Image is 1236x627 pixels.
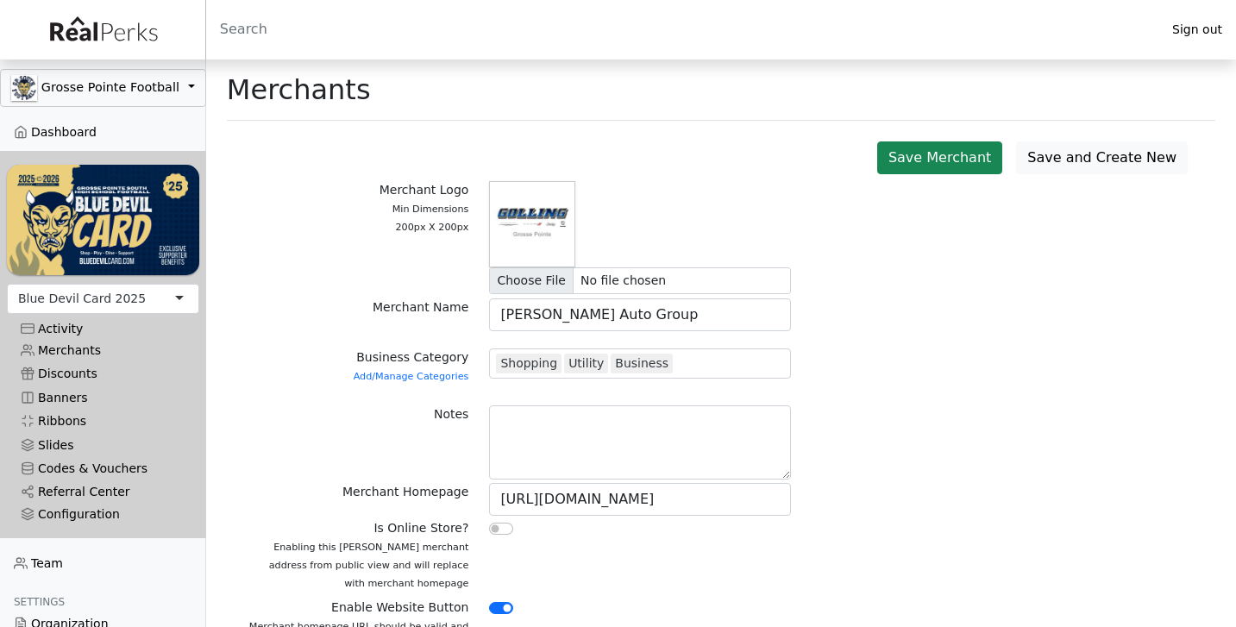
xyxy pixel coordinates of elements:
[392,204,469,233] span: Min Dimensions 200px X 200px
[342,483,468,501] label: Merchant Homepage
[248,519,469,592] label: Is Online Store?
[373,298,468,317] label: Merchant Name
[7,433,199,456] a: Slides
[7,386,199,410] a: Banners
[380,181,469,235] label: Merchant Logo
[7,362,199,386] a: Discounts
[41,10,165,49] img: real_perks_logo-01.svg
[227,73,371,106] h1: Merchants
[1158,18,1236,41] a: Sign out
[564,354,608,373] div: Utility
[7,165,199,274] img: WvZzOez5OCqmO91hHZfJL7W2tJ07LbGMjwPPNJwI.png
[489,181,575,267] img: YB6xPat1YNIX9OTEaUVGLPwtzIAeF8uCbihG106l.jpg
[1016,141,1188,174] button: Save and Create New
[496,354,562,373] div: Shopping
[434,405,468,423] label: Notes
[269,542,469,589] span: Enabling this [PERSON_NAME] merchant address from public view and will replace with merchant home...
[21,322,185,336] div: Activity
[11,75,37,101] img: GAa1zriJJmkmu1qRtUwg8x1nQwzlKm3DoqW9UgYl.jpg
[18,290,146,308] div: Blue Devil Card 2025
[7,339,199,362] a: Merchants
[877,141,1002,174] button: Save Merchant
[14,596,65,608] span: Settings
[206,9,1158,50] input: Search
[7,410,199,433] a: Ribbons
[354,371,469,382] a: Add/Manage Categories
[7,480,199,504] a: Referral Center
[7,457,199,480] a: Codes & Vouchers
[21,507,185,522] div: Configuration
[354,348,469,385] label: Business Category
[611,354,673,373] div: Business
